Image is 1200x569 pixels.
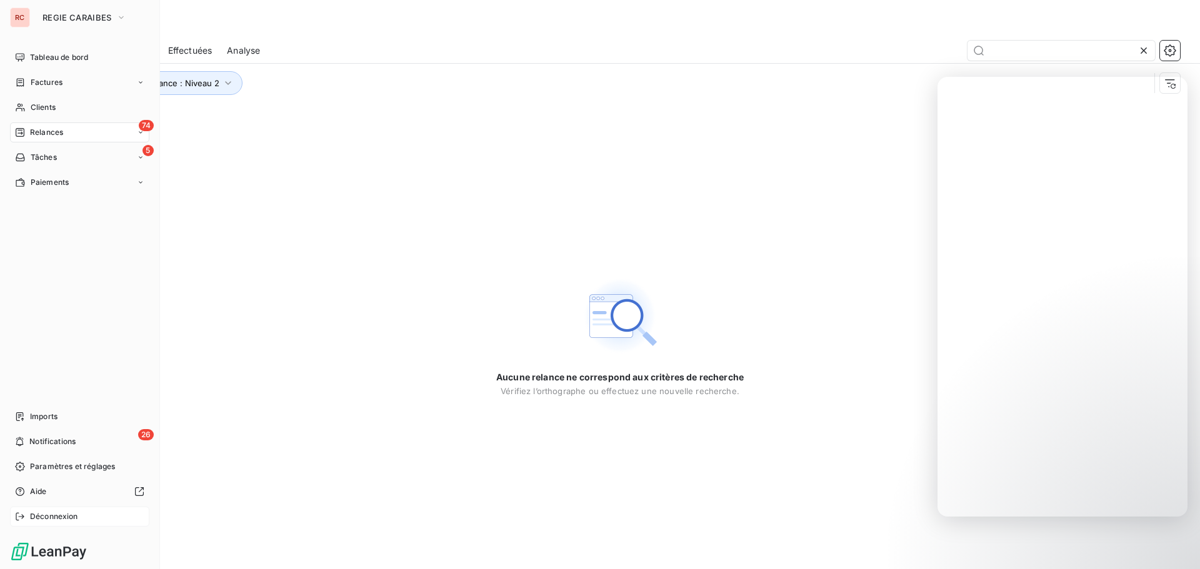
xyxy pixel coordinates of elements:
[937,77,1187,517] iframe: Intercom live chat
[42,12,111,22] span: REGIE CARAIBES
[142,145,154,156] span: 5
[30,52,88,63] span: Tableau de bord
[30,411,57,422] span: Imports
[10,542,87,562] img: Logo LeanPay
[1157,527,1187,557] iframe: Intercom live chat
[30,511,78,522] span: Déconnexion
[30,127,63,138] span: Relances
[31,177,69,188] span: Paiements
[168,44,212,57] span: Effectuées
[501,386,739,396] span: Vérifiez l’orthographe ou effectuez une nouvelle recherche.
[10,7,30,27] div: RC
[580,276,660,356] img: Empty state
[30,486,47,497] span: Aide
[89,71,242,95] button: Niveau de relance : Niveau 2
[30,461,115,472] span: Paramètres et réglages
[31,152,57,163] span: Tâches
[227,44,260,57] span: Analyse
[107,78,219,88] span: Niveau de relance : Niveau 2
[139,120,154,131] span: 74
[29,436,76,447] span: Notifications
[10,482,149,502] a: Aide
[31,77,62,88] span: Factures
[31,102,56,113] span: Clients
[496,371,744,383] span: Aucune relance ne correspond aux critères de recherche
[138,429,154,440] span: 26
[967,41,1155,61] input: Rechercher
